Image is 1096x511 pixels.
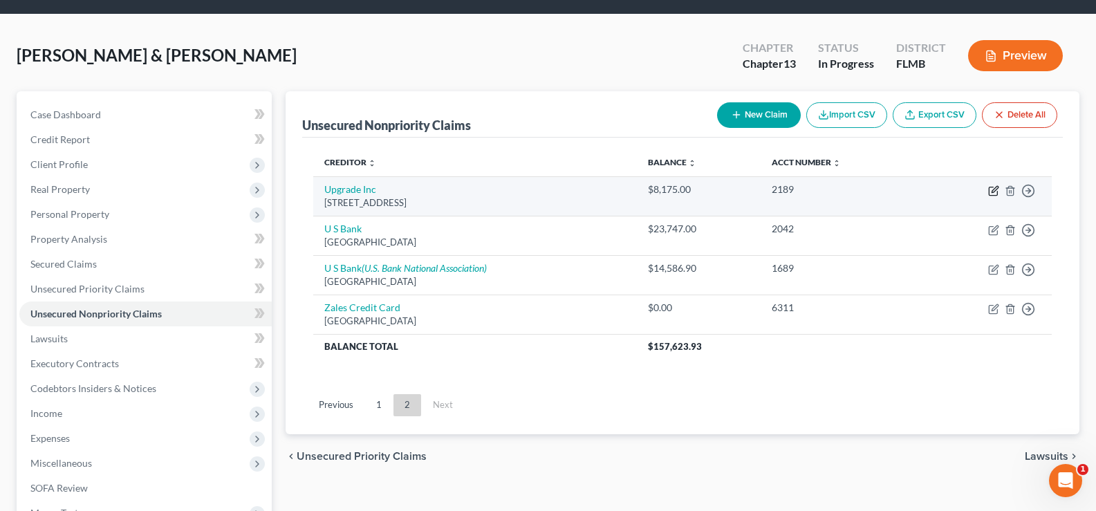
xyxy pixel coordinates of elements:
a: Property Analysis [19,227,272,252]
span: Client Profile [30,158,88,170]
a: Unsecured Priority Claims [19,277,272,301]
a: Zales Credit Card [324,301,400,313]
div: [GEOGRAPHIC_DATA] [324,236,626,249]
span: 13 [783,57,796,70]
i: chevron_right [1068,451,1079,462]
span: $157,623.93 [648,341,702,352]
button: chevron_left Unsecured Priority Claims [286,451,427,462]
div: $23,747.00 [648,222,750,236]
i: (U.S. Bank National Association) [362,262,487,274]
button: Delete All [982,102,1057,128]
div: FLMB [896,56,946,72]
a: Previous [308,394,364,416]
span: Expenses [30,432,70,444]
a: U S Bank(U.S. Bank National Association) [324,262,487,274]
a: SOFA Review [19,476,272,501]
span: Lawsuits [30,333,68,344]
i: unfold_more [688,159,696,167]
div: [STREET_ADDRESS] [324,196,626,210]
div: Chapter [743,56,796,72]
span: Income [30,407,62,419]
div: Status [818,40,874,56]
span: SOFA Review [30,482,88,494]
a: Creditor unfold_more [324,157,376,167]
div: In Progress [818,56,874,72]
span: Unsecured Nonpriority Claims [30,308,162,319]
a: Upgrade Inc [324,183,376,195]
div: 2189 [772,183,909,196]
div: $8,175.00 [648,183,750,196]
div: 6311 [772,301,909,315]
span: Personal Property [30,208,109,220]
span: Executory Contracts [30,357,119,369]
a: Executory Contracts [19,351,272,376]
div: [GEOGRAPHIC_DATA] [324,275,626,288]
a: Lawsuits [19,326,272,351]
div: $14,586.90 [648,261,750,275]
button: Import CSV [806,102,887,128]
a: Unsecured Nonpriority Claims [19,301,272,326]
a: Acct Number unfold_more [772,157,841,167]
button: New Claim [717,102,801,128]
div: District [896,40,946,56]
i: unfold_more [368,159,376,167]
button: Preview [968,40,1063,71]
span: Property Analysis [30,233,107,245]
span: Lawsuits [1025,451,1068,462]
span: Real Property [30,183,90,195]
div: 2042 [772,222,909,236]
a: 1 [365,394,393,416]
span: Unsecured Priority Claims [30,283,145,295]
a: Balance unfold_more [648,157,696,167]
i: unfold_more [833,159,841,167]
div: $0.00 [648,301,750,315]
div: [GEOGRAPHIC_DATA] [324,315,626,328]
a: Secured Claims [19,252,272,277]
span: Miscellaneous [30,457,92,469]
a: 2 [393,394,421,416]
div: 1689 [772,261,909,275]
i: chevron_left [286,451,297,462]
a: Case Dashboard [19,102,272,127]
th: Balance Total [313,334,637,359]
a: Credit Report [19,127,272,152]
span: Case Dashboard [30,109,101,120]
span: 1 [1077,464,1088,475]
div: Chapter [743,40,796,56]
a: U S Bank [324,223,362,234]
div: Unsecured Nonpriority Claims [302,117,471,133]
a: Export CSV [893,102,976,128]
button: Lawsuits chevron_right [1025,451,1079,462]
span: [PERSON_NAME] & [PERSON_NAME] [17,45,297,65]
span: Credit Report [30,133,90,145]
span: Secured Claims [30,258,97,270]
span: Codebtors Insiders & Notices [30,382,156,394]
span: Unsecured Priority Claims [297,451,427,462]
iframe: Intercom live chat [1049,464,1082,497]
